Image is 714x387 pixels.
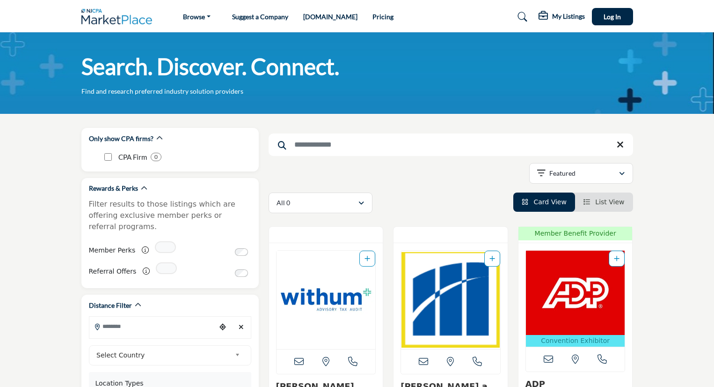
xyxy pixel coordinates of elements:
[552,12,585,21] h5: My Listings
[81,9,157,24] img: Site Logo
[575,193,633,212] li: List View
[401,251,500,349] a: Open Listing in new tab
[89,301,132,310] h2: Distance Filter
[154,154,158,160] b: 0
[614,255,619,262] a: Add To List
[521,229,630,238] span: Member Benefit Provider
[401,251,500,349] img: Magone and Company, PC
[89,263,137,280] label: Referral Offers
[604,13,621,21] span: Log In
[513,193,575,212] li: Card View
[277,251,376,349] a: Open Listing in new tab
[89,134,153,143] h2: Only show CPA firms?
[526,251,625,335] img: ADP
[151,153,161,161] div: 0 Results For CPA Firm
[269,193,372,213] button: All 0
[364,255,370,262] a: Add To List
[539,11,585,22] div: My Listings
[81,52,339,81] h1: Search. Discover. Connect.
[529,163,633,184] button: Featured
[528,336,623,346] p: Convention Exhibitor
[89,199,251,232] p: Filter results to those listings which are offering exclusive member perks or referral programs.
[89,242,136,259] label: Member Perks
[89,184,138,193] h2: Rewards & Perks
[232,13,288,21] a: Suggest a Company
[303,13,357,21] a: [DOMAIN_NAME]
[216,317,230,337] div: Choose your current location
[235,269,248,277] input: Switch to Referral Offers
[489,255,495,262] a: Add To List
[277,198,290,208] p: All 0
[526,251,625,347] a: Open Listing in new tab
[533,198,566,206] span: Card View
[583,198,625,206] a: View List
[234,317,248,337] div: Clear search location
[549,169,576,178] p: Featured
[372,13,393,21] a: Pricing
[277,251,376,349] img: Withum
[96,350,231,361] span: Select Country
[509,9,533,24] a: Search
[81,87,243,96] p: Find and research preferred industry solution providers
[89,317,216,335] input: Search Location
[595,198,624,206] span: List View
[235,248,248,256] input: Switch to Member Perks
[522,198,567,206] a: View Card
[176,10,217,23] a: Browse
[592,8,633,25] button: Log In
[104,153,112,161] input: CPA Firm checkbox
[118,152,147,163] p: CPA Firm: CPA Firm
[269,134,633,156] input: Search Keyword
